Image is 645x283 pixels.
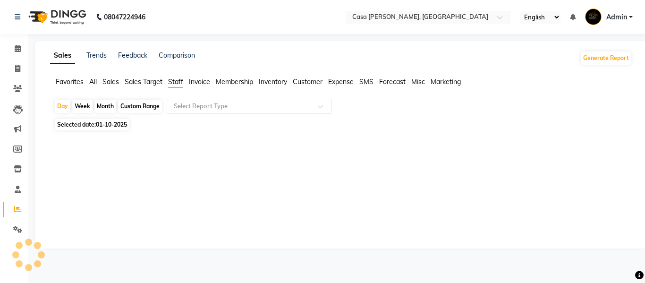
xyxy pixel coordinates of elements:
[104,4,145,30] b: 08047224946
[94,100,116,113] div: Month
[606,12,627,22] span: Admin
[89,77,97,86] span: All
[585,9,602,25] img: Admin
[168,77,183,86] span: Staff
[55,119,129,130] span: Selected date:
[159,51,195,60] a: Comparison
[86,51,107,60] a: Trends
[96,121,127,128] span: 01-10-2025
[293,77,322,86] span: Customer
[56,77,84,86] span: Favorites
[125,77,162,86] span: Sales Target
[259,77,287,86] span: Inventory
[50,47,75,64] a: Sales
[118,51,147,60] a: Feedback
[581,51,631,65] button: Generate Report
[102,77,119,86] span: Sales
[216,77,253,86] span: Membership
[72,100,93,113] div: Week
[431,77,461,86] span: Marketing
[328,77,354,86] span: Expense
[55,100,70,113] div: Day
[379,77,406,86] span: Forecast
[189,77,210,86] span: Invoice
[411,77,425,86] span: Misc
[359,77,373,86] span: SMS
[118,100,162,113] div: Custom Range
[24,4,89,30] img: logo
